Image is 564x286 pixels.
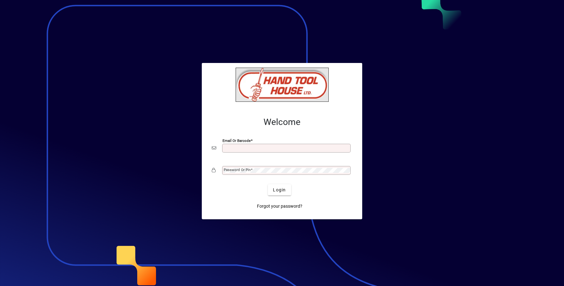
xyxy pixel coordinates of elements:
h2: Welcome [212,117,352,127]
mat-label: Email or Barcode [222,138,251,143]
span: Forgot your password? [257,203,302,210]
a: Forgot your password? [254,200,305,212]
button: Login [268,184,291,195]
span: Login [273,187,286,193]
mat-label: Password or Pin [224,168,251,172]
